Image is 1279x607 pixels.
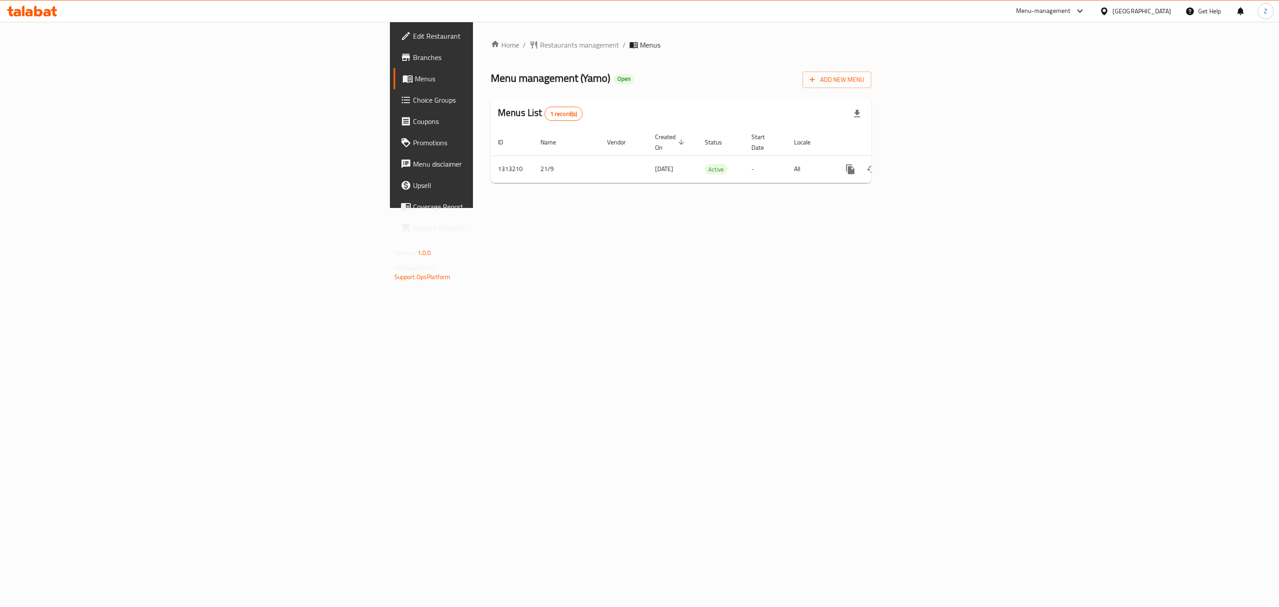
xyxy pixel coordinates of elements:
span: Vendor [607,137,637,148]
span: Coupons [413,116,596,127]
a: Coupons [393,111,604,132]
span: Choice Groups [413,95,596,105]
span: Edit Restaurant [413,31,596,41]
button: Change Status [861,159,882,180]
span: ID [498,137,515,148]
nav: breadcrumb [491,40,871,50]
a: Upsell [393,175,604,196]
div: [GEOGRAPHIC_DATA] [1112,6,1171,16]
a: Coverage Report [393,196,604,217]
span: Status [705,137,734,148]
span: Promotions [413,137,596,148]
a: Choice Groups [393,89,604,111]
h2: Menus List [498,106,583,121]
div: Total records count [544,107,583,121]
div: Export file [846,103,868,124]
th: Actions [833,129,932,156]
a: Edit Restaurant [393,25,604,47]
a: Support.OpsPlatform [394,271,451,283]
a: Menu disclaimer [393,153,604,175]
span: Z [1264,6,1267,16]
span: Name [540,137,568,148]
span: Coverage Report [413,201,596,212]
button: more [840,159,861,180]
span: 1.0.0 [417,247,431,259]
span: Menus [640,40,660,50]
a: Promotions [393,132,604,153]
button: Add New Menu [802,72,871,88]
span: Version: [394,247,416,259]
span: Locale [794,137,822,148]
span: [DATE] [655,163,673,175]
span: Menu disclaimer [413,159,596,169]
td: - [744,156,787,183]
a: Grocery Checklist [393,217,604,239]
div: Open [614,74,634,84]
span: Branches [413,52,596,63]
span: Add New Menu [810,74,864,85]
li: / [623,40,626,50]
td: All [787,156,833,183]
span: Upsell [413,180,596,191]
span: Get support on: [394,262,435,274]
span: Active [705,164,727,175]
a: Branches [393,47,604,68]
span: 1 record(s) [545,110,583,118]
span: Menus [415,73,596,84]
a: Menus [393,68,604,89]
span: Grocery Checklist [413,223,596,233]
table: enhanced table [491,129,932,183]
span: Created On [655,132,687,153]
span: Start Date [751,132,776,153]
div: Menu-management [1016,6,1071,16]
span: Open [614,75,634,83]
